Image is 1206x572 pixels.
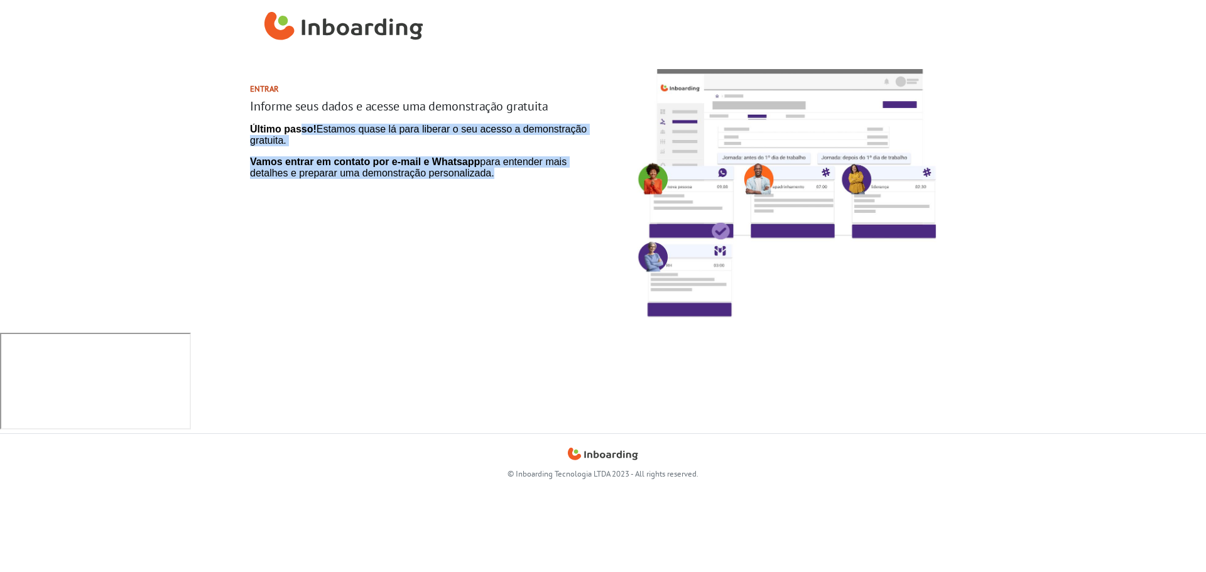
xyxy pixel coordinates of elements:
a: Inboarding Home Page [568,444,639,463]
a: Inboarding Home Page [264,5,423,49]
h3: Informe seus dados e acesse uma demonstração gratuita [250,99,598,114]
h2: Entrar [250,84,598,94]
img: Inboarding [568,444,639,463]
img: Imagem da solução da Inbaording monstrando a jornada como comunicações enviandos antes e depois d... [612,54,952,333]
img: Inboarding Home [264,8,423,46]
p: © Inboarding Tecnologia LTDA 2023 - All rights reserved. [254,468,952,480]
iframe: Form 0 [250,124,598,179]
